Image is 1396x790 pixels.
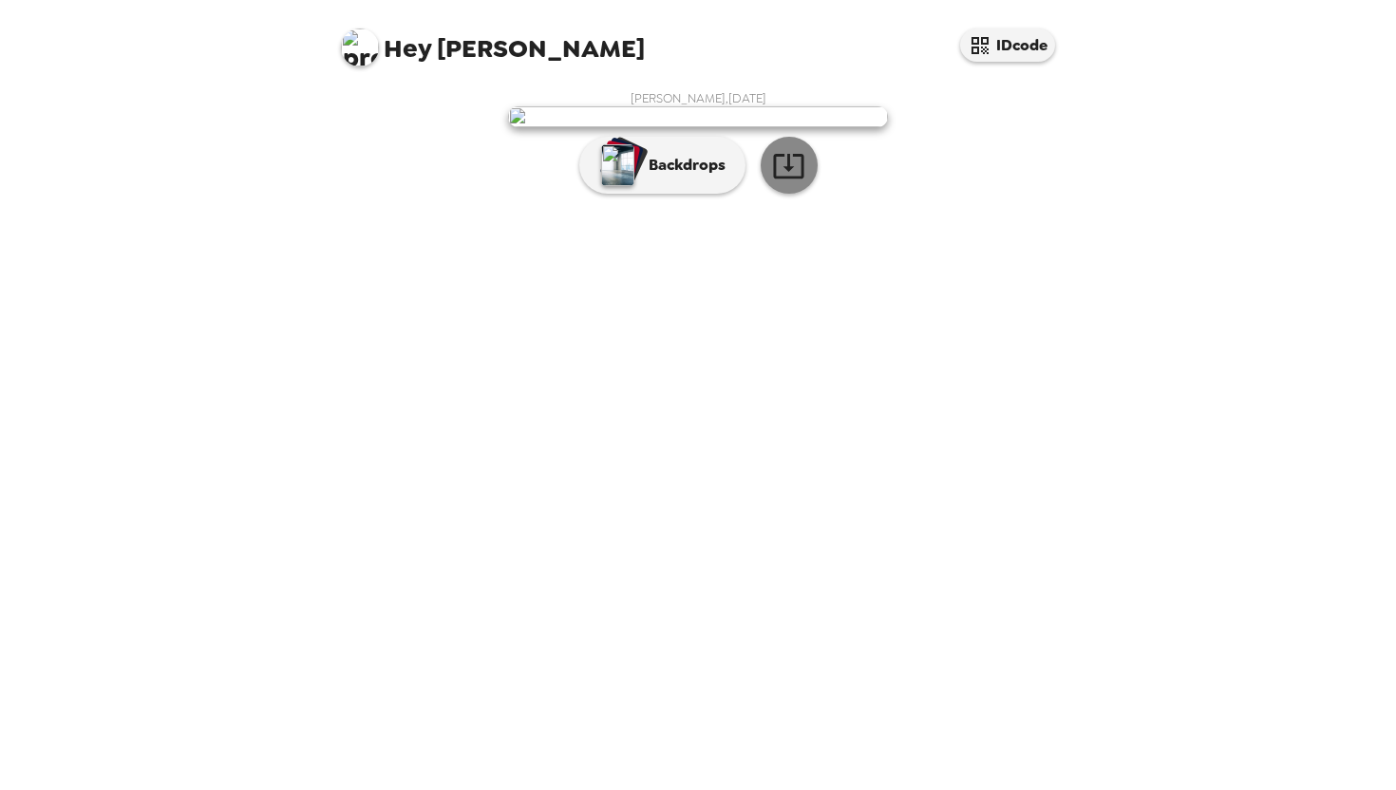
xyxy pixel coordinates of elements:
[341,19,645,62] span: [PERSON_NAME]
[341,28,379,66] img: profile pic
[508,106,888,127] img: user
[639,154,726,177] p: Backdrops
[579,137,745,194] button: Backdrops
[631,90,766,106] span: [PERSON_NAME] , [DATE]
[384,31,431,66] span: Hey
[960,28,1055,62] button: IDcode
